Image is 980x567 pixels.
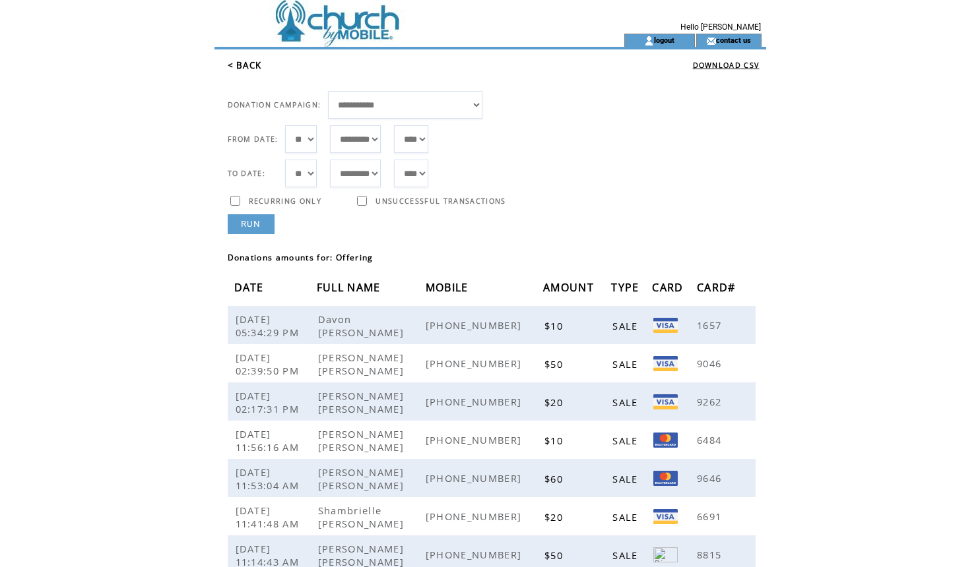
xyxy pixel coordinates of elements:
[426,471,525,485] span: [PHONE_NUMBER]
[318,465,407,492] span: [PERSON_NAME] [PERSON_NAME]
[653,471,678,486] img: Mastercard
[653,433,678,448] img: Mastercard
[236,313,303,339] span: [DATE] 05:34:29 PM
[317,283,384,291] a: FULL NAME
[697,471,725,485] span: 9646
[612,434,641,447] span: SALE
[318,427,407,454] span: [PERSON_NAME] [PERSON_NAME]
[543,277,597,301] span: AMOUNT
[544,319,566,332] span: $10
[697,395,725,408] span: 9262
[249,196,322,206] span: RECURRING ONLY
[318,351,407,377] span: [PERSON_NAME] [PERSON_NAME]
[236,389,303,415] span: [DATE] 02:17:31 PM
[653,547,678,562] img: Discover
[426,433,525,446] span: [PHONE_NUMBER]
[612,549,641,562] span: SALE
[653,509,678,524] img: Visa
[426,395,525,408] span: [PHONE_NUMBER]
[234,283,267,291] a: DATE
[653,394,678,409] img: Visa
[654,36,674,44] a: logout
[236,465,303,492] span: [DATE] 11:53:04 AM
[228,59,262,71] a: < BACK
[653,356,678,371] img: Visa
[544,357,566,371] span: $50
[228,134,278,144] span: FROM DATE:
[426,548,525,561] span: [PHONE_NUMBER]
[697,318,725,332] span: 1657
[611,277,642,301] span: TYPE
[697,277,739,301] span: CARD#
[544,549,566,562] span: $50
[234,277,267,301] span: DATE
[426,318,525,332] span: [PHONE_NUMBER]
[544,396,566,409] span: $20
[612,472,641,485] span: SALE
[543,283,597,291] a: AMOUNT
[228,252,374,263] span: Donations amounts for: Offering
[318,313,407,339] span: Davon [PERSON_NAME]
[544,434,566,447] span: $10
[318,504,407,530] span: Shambrielle [PERSON_NAME]
[228,100,321,109] span: DONATION CAMPAIGN:
[680,22,761,32] span: Hello [PERSON_NAME]
[653,318,678,333] img: Visa
[317,277,384,301] span: FULL NAME
[644,36,654,46] img: account_icon.gif
[426,357,525,370] span: [PHONE_NUMBER]
[544,472,566,485] span: $60
[236,504,303,530] span: [DATE] 11:41:48 AM
[612,510,641,523] span: SALE
[228,214,275,234] a: RUN
[697,548,725,561] span: 8815
[612,357,641,371] span: SALE
[697,357,725,370] span: 9046
[697,283,739,291] a: CARD#
[236,351,303,377] span: [DATE] 02:39:50 PM
[544,510,566,523] span: $20
[697,433,725,446] span: 6484
[426,283,472,291] a: MOBILE
[318,389,407,415] span: [PERSON_NAME] [PERSON_NAME]
[716,36,751,44] a: contact us
[611,283,642,291] a: TYPE
[652,277,686,301] span: CARD
[612,396,641,409] span: SALE
[706,36,716,46] img: contact_us_icon.gif
[426,510,525,523] span: [PHONE_NUMBER]
[612,319,641,332] span: SALE
[228,169,266,178] span: TO DATE:
[693,61,760,70] a: DOWNLOAD CSV
[376,196,506,206] span: UNSUCCESSFUL TRANSACTIONS
[426,277,472,301] span: MOBILE
[697,510,725,523] span: 6691
[652,283,686,291] a: CARD
[236,427,303,454] span: [DATE] 11:56:16 AM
